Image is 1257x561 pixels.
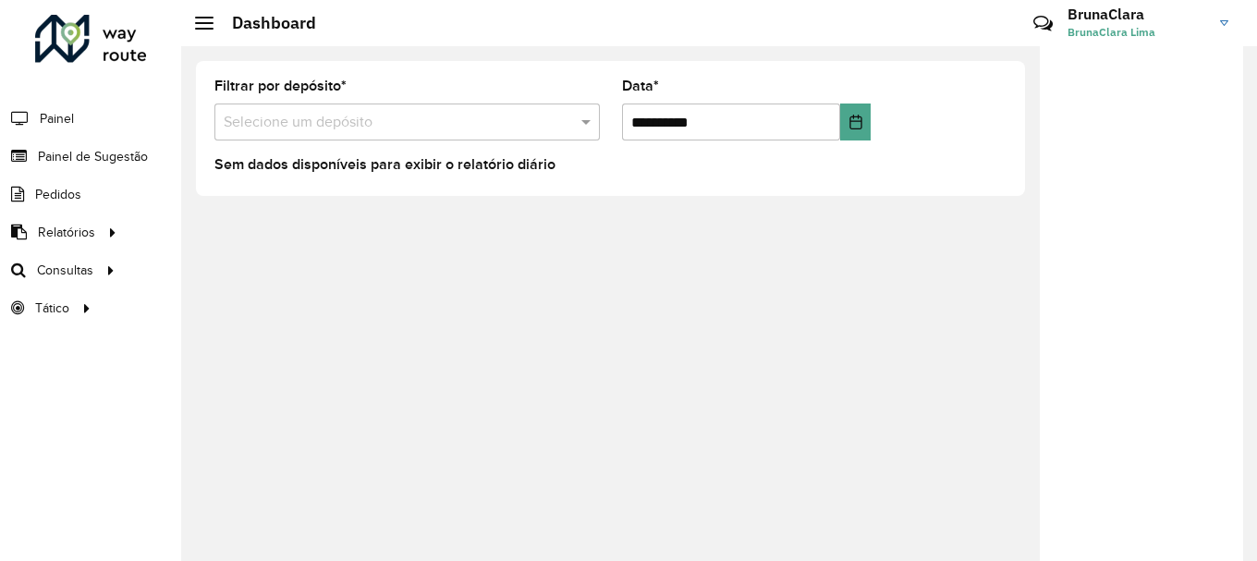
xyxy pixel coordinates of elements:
label: Data [622,75,659,97]
span: Painel [40,109,74,128]
label: Filtrar por depósito [214,75,347,97]
span: Consultas [37,261,93,280]
span: Tático [35,299,69,318]
label: Sem dados disponíveis para exibir o relatório diário [214,153,555,176]
span: Painel de Sugestão [38,147,148,166]
button: Choose Date [840,104,871,140]
span: BrunaClara Lima [1068,24,1206,41]
span: Relatórios [38,223,95,242]
h2: Dashboard [214,13,316,33]
span: Pedidos [35,185,81,204]
h3: BrunaClara [1068,6,1206,23]
a: Contato Rápido [1023,4,1063,43]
